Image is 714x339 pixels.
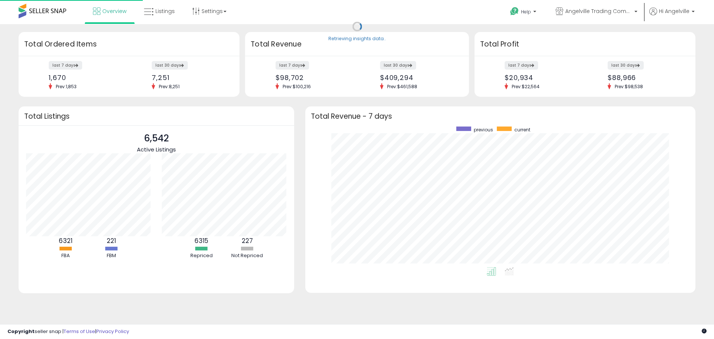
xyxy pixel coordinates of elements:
div: seller snap | | [7,328,129,335]
b: 6315 [194,236,208,245]
div: Repriced [179,252,224,259]
span: Help [521,9,531,15]
h3: Total Revenue [251,39,463,49]
span: Prev: $98,538 [611,83,647,90]
span: Prev: $22,564 [508,83,543,90]
h3: Total Ordered Items [24,39,234,49]
div: FBM [89,252,134,259]
span: Angelville Trading Company [565,7,632,15]
div: $88,966 [608,74,682,81]
a: Hi Angelville [649,7,695,24]
div: $98,702 [276,74,351,81]
label: last 7 days [276,61,309,70]
label: last 30 days [152,61,188,70]
span: Overview [102,7,126,15]
a: Privacy Policy [96,328,129,335]
span: previous [474,127,493,133]
strong: Copyright [7,328,35,335]
b: 227 [242,236,253,245]
span: Active Listings [137,145,176,153]
i: Get Help [510,7,519,16]
span: Prev: 1,853 [52,83,80,90]
div: 7,251 [152,74,226,81]
h3: Total Listings [24,113,289,119]
p: 6,542 [137,131,176,145]
b: 221 [107,236,116,245]
div: $20,934 [505,74,579,81]
b: 6321 [59,236,73,245]
label: last 7 days [49,61,82,70]
span: Prev: 8,251 [155,83,183,90]
h3: Total Revenue - 7 days [311,113,690,119]
label: last 7 days [505,61,538,70]
label: last 30 days [608,61,644,70]
span: current [514,127,530,133]
div: Not Repriced [225,252,270,259]
div: FBA [43,252,88,259]
span: Prev: $461,588 [383,83,421,90]
a: Terms of Use [64,328,95,335]
span: Prev: $100,216 [279,83,315,90]
span: Hi Angelville [659,7,689,15]
div: Retrieving insights data.. [328,36,386,42]
a: Help [504,1,544,24]
span: Listings [155,7,175,15]
div: $409,294 [380,74,456,81]
div: 1,670 [49,74,123,81]
h3: Total Profit [480,39,690,49]
label: last 30 days [380,61,416,70]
